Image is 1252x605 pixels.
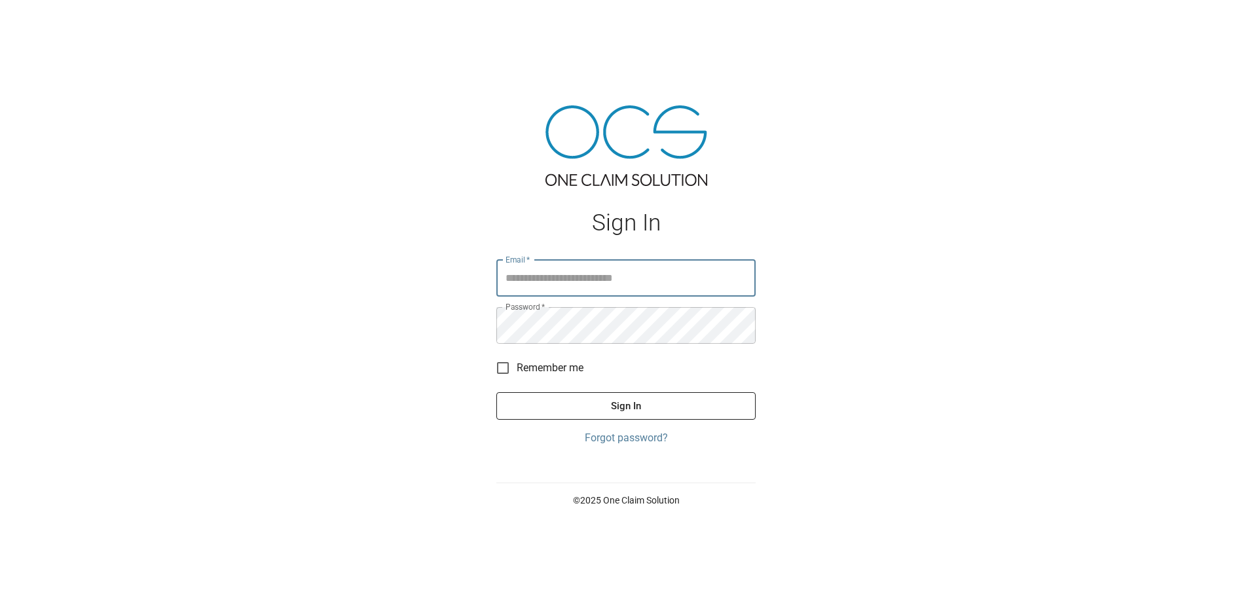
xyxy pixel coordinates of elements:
label: Password [506,301,545,312]
a: Forgot password? [496,430,756,446]
button: Sign In [496,392,756,420]
p: © 2025 One Claim Solution [496,494,756,507]
span: Remember me [517,360,583,376]
img: ocs-logo-white-transparent.png [16,8,68,34]
label: Email [506,254,530,265]
h1: Sign In [496,210,756,236]
img: ocs-logo-tra.png [545,105,707,186]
